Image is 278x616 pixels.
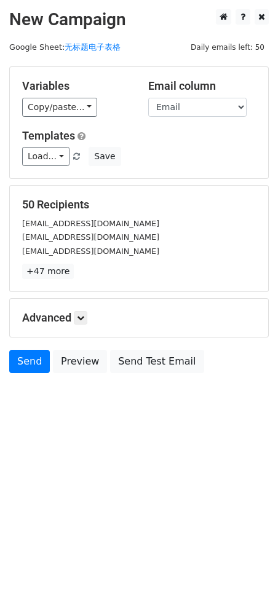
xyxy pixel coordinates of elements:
[22,219,159,228] small: [EMAIL_ADDRESS][DOMAIN_NAME]
[216,557,278,616] iframe: Chat Widget
[22,232,159,242] small: [EMAIL_ADDRESS][DOMAIN_NAME]
[9,9,269,30] h2: New Campaign
[22,247,159,256] small: [EMAIL_ADDRESS][DOMAIN_NAME]
[216,557,278,616] div: 聊天小组件
[22,147,69,166] a: Load...
[65,42,121,52] a: 无标题电子表格
[186,42,269,52] a: Daily emails left: 50
[148,79,256,93] h5: Email column
[22,98,97,117] a: Copy/paste...
[22,311,256,325] h5: Advanced
[9,350,50,373] a: Send
[186,41,269,54] span: Daily emails left: 50
[89,147,121,166] button: Save
[22,264,74,279] a: +47 more
[22,198,256,211] h5: 50 Recipients
[9,42,121,52] small: Google Sheet:
[22,79,130,93] h5: Variables
[110,350,204,373] a: Send Test Email
[22,129,75,142] a: Templates
[53,350,107,373] a: Preview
